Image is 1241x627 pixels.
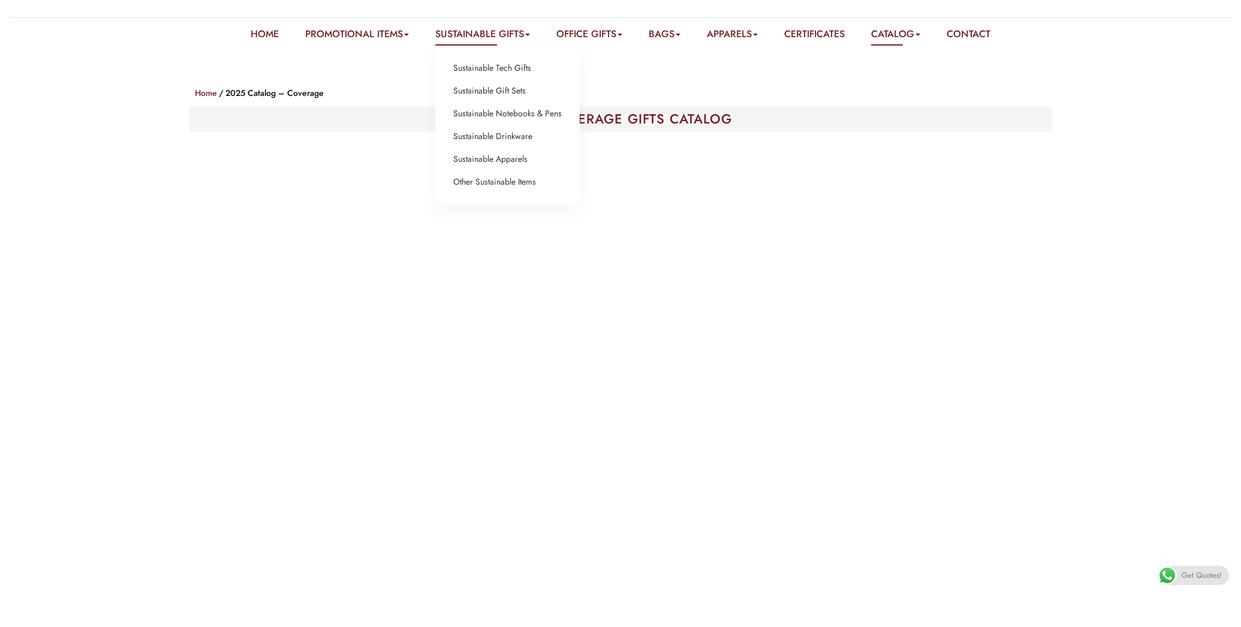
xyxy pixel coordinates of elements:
[251,27,279,46] a: Home
[784,27,845,46] a: Certificates
[453,106,562,122] a: Sustainable Notebooks & Pens
[305,27,409,46] a: Promotional Items
[195,112,1046,125] h1: 2025 COVERAGE GIFTS CATALOG
[649,27,680,46] a: Bags
[453,83,526,99] a: Sustainable Gift Sets
[1182,566,1222,585] span: Get Quotes!
[435,27,530,46] a: Sustainable Gifts
[947,27,990,46] a: Contact
[453,174,536,190] a: Other Sustainable Items
[556,27,622,46] a: Office Gifts
[453,152,528,167] a: Sustainable Apparels
[871,27,920,46] a: Catalog
[217,86,324,100] li: 2025 Catalog – Coverage
[195,87,217,99] a: Home
[453,129,532,144] a: Sustainable Drinkware
[453,61,531,76] a: Sustainable Tech Gifts
[707,27,758,46] a: Apparels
